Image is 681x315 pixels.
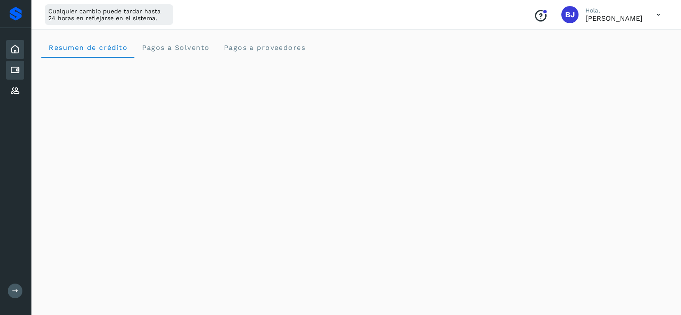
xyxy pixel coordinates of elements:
span: Resumen de crédito [48,43,127,52]
div: Cuentas por pagar [6,61,24,80]
div: Proveedores [6,81,24,100]
p: Hola, [585,7,643,14]
span: Pagos a Solvento [141,43,209,52]
p: Brayant Javier Rocha Martinez [585,14,643,22]
div: Cualquier cambio puede tardar hasta 24 horas en reflejarse en el sistema. [45,4,173,25]
span: Pagos a proveedores [223,43,305,52]
div: Inicio [6,40,24,59]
